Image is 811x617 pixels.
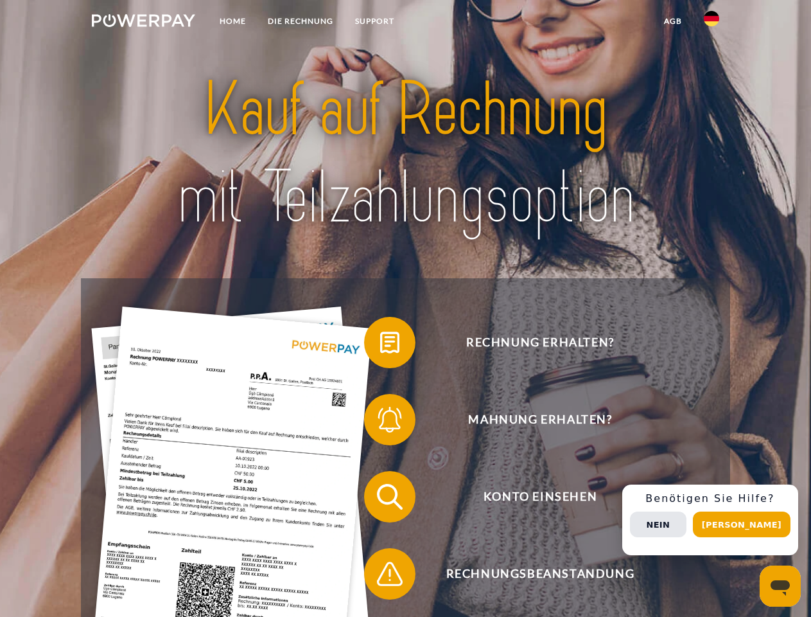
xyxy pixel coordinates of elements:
div: Schnellhilfe [622,485,798,555]
h3: Benötigen Sie Hilfe? [630,492,790,505]
a: DIE RECHNUNG [257,10,344,33]
img: title-powerpay_de.svg [123,62,688,246]
button: Rechnungsbeanstandung [364,548,698,600]
img: de [704,11,719,26]
button: Mahnung erhalten? [364,394,698,445]
span: Mahnung erhalten? [383,394,697,445]
button: Konto einsehen [364,471,698,523]
img: qb_bell.svg [374,404,406,436]
a: agb [653,10,693,33]
button: [PERSON_NAME] [693,512,790,537]
span: Rechnung erhalten? [383,317,697,368]
button: Rechnung erhalten? [364,317,698,368]
a: Home [209,10,257,33]
img: qb_search.svg [374,481,406,513]
button: Nein [630,512,686,537]
a: SUPPORT [344,10,405,33]
span: Rechnungsbeanstandung [383,548,697,600]
span: Konto einsehen [383,471,697,523]
img: logo-powerpay-white.svg [92,14,195,27]
iframe: Schaltfläche zum Öffnen des Messaging-Fensters [760,566,801,607]
img: qb_warning.svg [374,558,406,590]
img: qb_bill.svg [374,326,406,359]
